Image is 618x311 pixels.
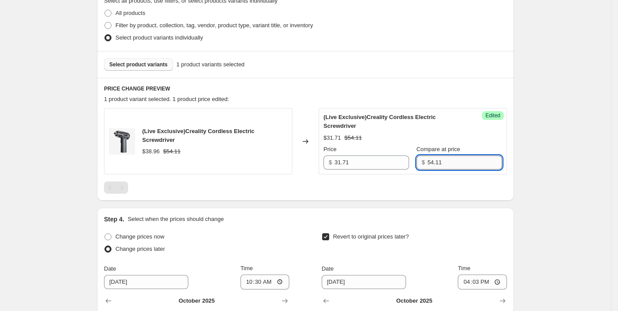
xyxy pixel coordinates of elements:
span: $ [329,159,332,166]
span: Select product variants [109,61,168,68]
span: Date [104,265,116,272]
span: Price [323,146,337,152]
img: 19669c912baf637fccdc61e460783b50_fa2e7c9a-da27-4b97-895b-dbe97d900da1_80x.jpg [109,128,135,155]
span: Change prices now [115,233,164,240]
h6: PRICE CHANGE PREVIEW [104,85,507,92]
span: Time [458,265,470,271]
div: $38.96 [142,147,160,156]
nav: Pagination [104,181,128,194]
span: Select product variants individually [115,34,203,41]
span: Time [241,265,253,271]
strike: $54.11 [163,147,181,156]
input: 10/14/2025 [322,275,406,289]
span: Change prices later [115,246,165,252]
p: Select when the prices should change [128,215,224,224]
span: Revert to original prices later? [333,233,409,240]
span: Compare at price [417,146,460,152]
span: (Live Exclusive)Creality Cordless Electric Screwdriver [323,114,436,129]
button: Show previous month, September 2025 [102,295,115,307]
span: 1 product variants selected [176,60,244,69]
h2: Step 4. [104,215,124,224]
button: Show next month, November 2025 [496,295,509,307]
span: (Live Exclusive)Creality Cordless Electric Screwdriver [142,128,255,143]
span: Edited [485,112,500,119]
span: 1 product variant selected. 1 product price edited: [104,96,229,102]
strike: $54.11 [345,134,362,142]
button: Show previous month, September 2025 [320,295,332,307]
button: Select product variants [104,58,173,71]
span: Date [322,265,334,272]
div: $31.71 [323,134,341,142]
span: All products [115,10,145,16]
input: 12:00 [458,275,507,289]
button: Show next month, November 2025 [279,295,291,307]
span: Filter by product, collection, tag, vendor, product type, variant title, or inventory [115,22,313,29]
span: $ [422,159,425,166]
input: 10/14/2025 [104,275,188,289]
input: 12:00 [241,275,290,289]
